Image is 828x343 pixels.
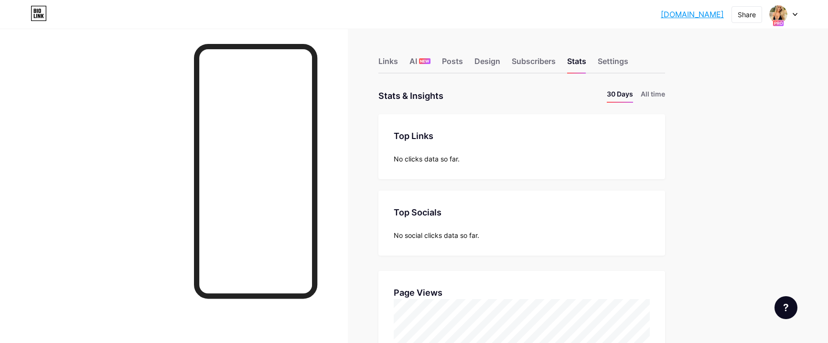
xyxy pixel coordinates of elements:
[661,9,724,20] a: [DOMAIN_NAME]
[378,55,398,73] div: Links
[420,58,429,64] span: NEW
[474,55,500,73] div: Design
[409,55,430,73] div: AI
[394,129,650,142] div: Top Links
[769,5,787,23] img: 高橋 惠子
[394,154,650,164] div: No clicks data so far.
[442,55,463,73] div: Posts
[607,89,633,103] li: 30 Days
[378,89,443,103] div: Stats & Insights
[598,55,628,73] div: Settings
[512,55,556,73] div: Subscribers
[394,286,650,299] div: Page Views
[394,230,650,240] div: No social clicks data so far.
[738,10,756,20] div: Share
[394,206,650,219] div: Top Socials
[567,55,586,73] div: Stats
[641,89,665,103] li: All time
